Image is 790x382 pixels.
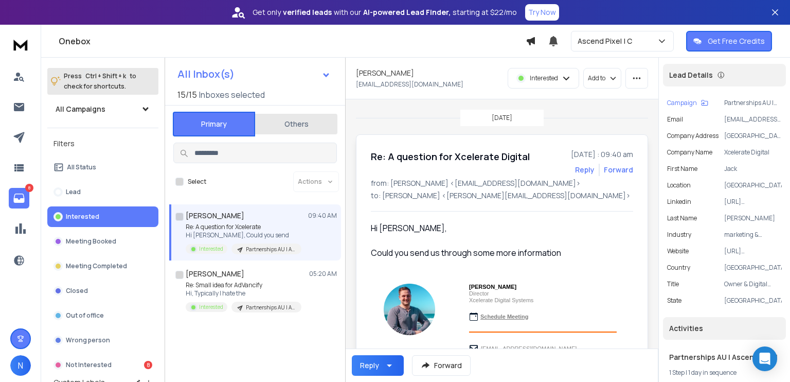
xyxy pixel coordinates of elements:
[752,346,777,371] div: Open Intercom Messenger
[588,74,605,82] p: Add to
[575,165,595,175] button: Reply
[371,178,633,188] p: from: [PERSON_NAME] <[EMAIL_ADDRESS][DOMAIN_NAME]>
[186,289,301,298] p: Hi, Typically I hate the
[667,198,691,206] p: linkedin
[724,231,782,239] p: marketing & advertising
[371,222,625,259] div: Hi [PERSON_NAME], Could you send us through some more information
[66,336,110,344] p: Wrong person
[686,31,772,51] button: Get Free Credits
[47,305,158,326] button: Out of office
[469,290,616,297] p: Director
[724,247,782,255] p: [URL][DOMAIN_NAME]
[177,69,235,79] h1: All Inbox(s)
[480,314,529,320] a: Schedule Meeting
[669,70,713,80] p: Lead Details
[66,262,127,270] p: Meeting Completed
[186,281,301,289] p: Re: Small idea for AdVancify
[47,136,158,151] h3: Filters
[47,355,158,375] button: Not Interested8
[186,223,301,231] p: Re: A question for Xcelerate
[352,355,404,376] button: Reply
[199,245,223,253] p: Interested
[669,368,685,377] span: 1 Step
[724,99,782,107] p: Partnerships AU | Ascend Pixel
[667,214,697,222] p: Last Name
[199,303,223,311] p: Interested
[177,89,197,101] span: 15 / 15
[66,188,81,196] p: Lead
[724,297,782,305] p: [GEOGRAPHIC_DATA]
[255,113,337,135] button: Others
[360,360,379,371] div: Reply
[25,184,33,192] p: 8
[667,132,719,140] p: Company Address
[469,297,616,304] p: Xcelerate Digital Systems
[667,115,683,124] p: Email
[47,157,158,178] button: All Status
[283,7,332,18] strong: verified leads
[144,361,152,369] div: 8
[481,342,577,353] a: [EMAIL_ADDRESS][DOMAIN_NAME]
[47,206,158,227] button: Interested
[66,237,116,246] p: Meeting Booked
[173,112,255,136] button: Primary
[56,104,105,114] h1: All Campaigns
[246,246,295,253] p: Partnerships AU | Ascend Pixel
[724,165,782,173] p: Jack
[724,264,782,272] p: [GEOGRAPHIC_DATA]
[356,68,414,78] h1: [PERSON_NAME]
[667,148,712,157] p: Company Name
[724,115,782,124] p: [EMAIL_ADDRESS][DOMAIN_NAME]
[66,213,99,221] p: Interested
[47,281,158,301] button: Closed
[199,89,265,101] h3: Inboxes selected
[363,7,451,18] strong: AI-powered Lead Finder,
[371,149,530,164] h1: Re: A question for Xcelerate Digital
[667,165,697,173] p: First Name
[188,178,206,186] label: Select
[528,7,556,18] p: Try Now
[356,80,463,89] p: [EMAIL_ADDRESS][DOMAIN_NAME]
[246,304,295,311] p: Partnerships AU | Ascend Pixel
[186,211,244,221] h1: [PERSON_NAME]
[309,270,337,278] p: 05:20 AM
[10,355,31,376] button: N
[667,181,691,189] p: location
[66,287,88,295] p: Closed
[604,165,633,175] div: Forward
[667,280,679,288] p: title
[186,269,244,279] h1: [PERSON_NAME]
[469,284,516,290] strong: [PERSON_NAME]
[525,4,559,21] button: Try Now
[667,264,690,272] p: Country
[47,330,158,351] button: Wrong person
[186,231,301,239] p: Hi [PERSON_NAME], Could you send
[308,212,337,220] p: 09:40 AM
[66,311,104,320] p: Out of office
[724,132,782,140] p: [GEOGRAPHIC_DATA], [GEOGRAPHIC_DATA], [GEOGRAPHIC_DATA], 2300
[492,114,512,122] p: [DATE]
[724,280,782,288] p: Owner & Digital Marketing Strategist
[667,99,708,107] button: Campaign
[47,256,158,276] button: Meeting Completed
[10,35,31,54] img: logo
[667,231,691,239] p: industry
[371,190,633,201] p: to: [PERSON_NAME] <[PERSON_NAME][EMAIL_ADDRESS][DOMAIN_NAME]>
[578,36,636,46] p: Ascend Pixel | C
[59,35,526,47] h1: Onebox
[669,352,780,362] h1: Partnerships AU | Ascend Pixel
[667,247,689,255] p: website
[571,149,633,160] p: [DATE] : 09:40 am
[724,198,782,206] p: [URL][DOMAIN_NAME][PERSON_NAME]
[253,7,517,18] p: Get only with our starting at $22/mo
[667,99,697,107] p: Campaign
[64,71,136,92] p: Press to check for shortcuts.
[724,148,782,157] p: Xcelerate Digital
[663,317,786,340] div: Activities
[84,70,128,82] span: Ctrl + Shift + k
[724,181,782,189] p: [GEOGRAPHIC_DATA]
